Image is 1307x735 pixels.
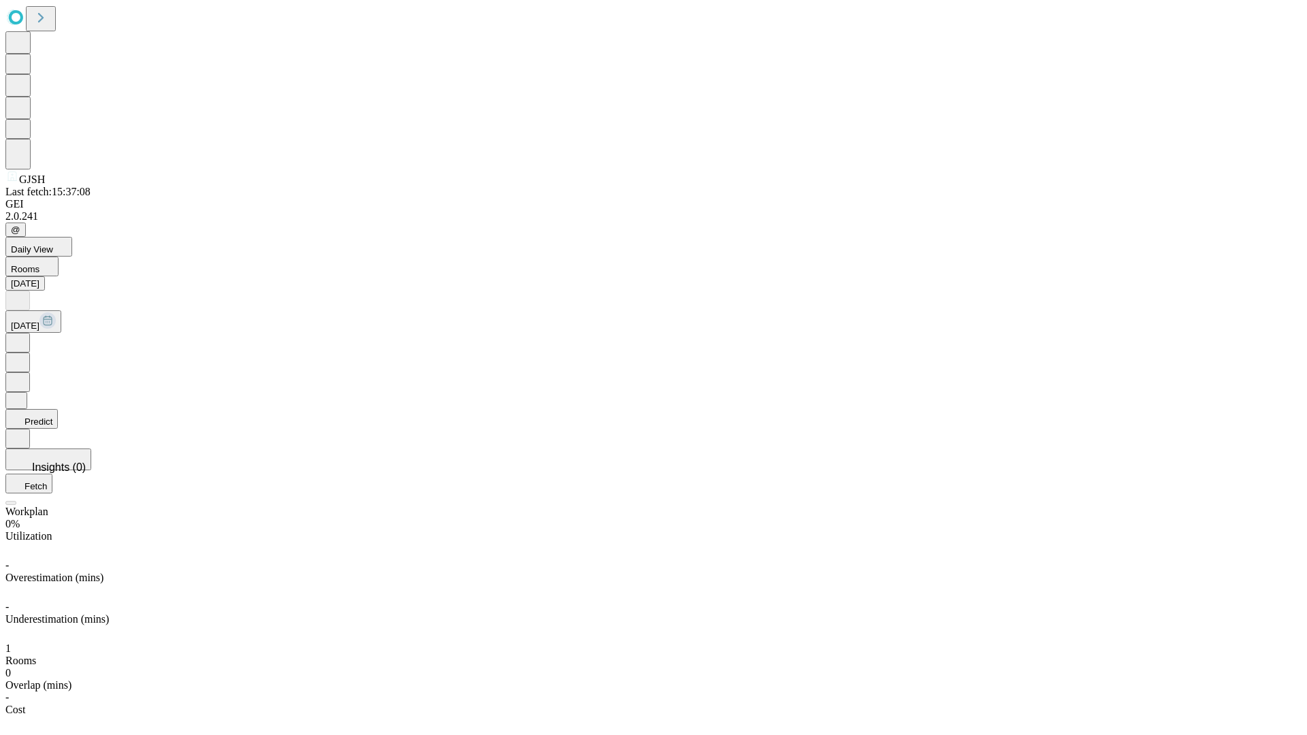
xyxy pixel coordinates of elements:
[11,321,39,331] span: [DATE]
[5,409,58,429] button: Predict
[5,210,1302,223] div: 2.0.241
[19,174,45,185] span: GJSH
[5,655,36,666] span: Rooms
[5,667,11,679] span: 0
[5,679,71,691] span: Overlap (mins)
[32,461,86,473] span: Insights (0)
[5,530,52,542] span: Utilization
[11,225,20,235] span: @
[5,642,11,654] span: 1
[5,559,9,571] span: -
[5,613,109,625] span: Underestimation (mins)
[5,518,20,529] span: 0%
[5,601,9,612] span: -
[5,276,45,291] button: [DATE]
[5,237,72,257] button: Daily View
[5,691,9,703] span: -
[5,310,61,333] button: [DATE]
[5,223,26,237] button: @
[5,704,25,715] span: Cost
[5,186,91,197] span: Last fetch: 15:37:08
[11,264,39,274] span: Rooms
[5,198,1302,210] div: GEI
[5,474,52,493] button: Fetch
[5,448,91,470] button: Insights (0)
[5,506,48,517] span: Workplan
[11,244,53,255] span: Daily View
[5,257,59,276] button: Rooms
[5,572,103,583] span: Overestimation (mins)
